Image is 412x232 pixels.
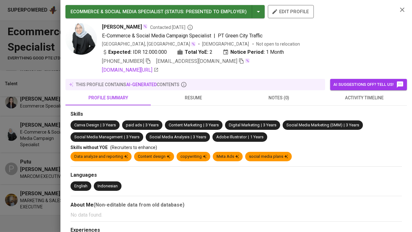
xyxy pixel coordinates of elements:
p: No data found. [71,211,402,219]
span: | [191,134,192,140]
span: Social Media Analysis [150,135,189,139]
div: Indonesian [98,183,118,189]
span: | [203,122,204,128]
button: AI suggestions off? Tell us! [330,79,407,90]
span: activity timeline [325,94,403,102]
span: E-Commerce & Social Media Campaign Specialist [102,33,211,39]
div: English [74,183,87,189]
button: ECOMMERCE & SOCIAL MEDIA SPECIALIST (STATUS: Presented to Employer) [65,5,265,18]
span: Adobe Illustrator [216,135,247,139]
span: resume [155,94,232,102]
span: Skills without YOE [71,145,108,150]
img: magic_wand.svg [245,58,250,63]
img: magic_wand.svg [143,24,148,29]
span: [DEMOGRAPHIC_DATA] [202,41,250,47]
span: AI-generated [126,82,157,87]
span: ECOMMERCE & SOCIAL MEDIA SPECIALIST [71,9,163,14]
img: magic_wand.svg [191,41,196,47]
div: IDR 12.000.000 [102,48,167,56]
span: 3 Years [346,123,359,127]
a: edit profile [268,9,314,14]
a: [DOMAIN_NAME][URL] [102,66,159,74]
span: Social Media Management [74,135,123,139]
span: 1 Years [250,135,263,139]
span: | [143,122,144,128]
p: this profile contains contents [76,81,179,88]
span: [EMAIL_ADDRESS][DOMAIN_NAME] [156,58,237,64]
span: 3 Years [103,123,116,127]
span: profile summary [69,94,147,102]
span: (Recruiters to enhance) [110,145,157,150]
div: Data analyze and reporting [74,154,128,160]
span: PT Green City Traffic [218,33,262,39]
div: 1 Month [223,48,284,56]
span: paid ads [126,123,142,127]
span: | [100,122,101,128]
b: Notice Period: [230,48,265,56]
div: Languages [71,172,402,179]
div: [GEOGRAPHIC_DATA], [GEOGRAPHIC_DATA] [102,41,196,47]
span: Content Marketing [169,123,202,127]
b: Expected: [108,48,132,56]
span: Contacted [DATE] [150,24,193,30]
span: | [261,122,262,128]
span: ( STATUS : Presented to Employer ) [165,9,247,14]
img: 65fae6ee5d14f216bafb1f375fbfc81a.jpg [65,23,97,55]
span: | [214,32,215,40]
span: notes (0) [240,94,318,102]
div: Content design [138,154,170,160]
span: edit profile [273,8,309,16]
div: social media plans [249,154,288,160]
span: 3 Years [145,123,159,127]
b: (Non-editable data from old database) [93,202,184,208]
span: | [344,122,345,128]
span: 3 Years [193,135,206,139]
span: | [248,134,249,140]
span: 3 Years [263,123,276,127]
span: AI suggestions off? Tell us! [333,81,404,88]
span: Social Media Marketing (SMM) [286,123,342,127]
p: Not open to relocation [256,41,300,47]
span: [PERSON_NAME] [102,23,142,31]
b: Total YoE: [185,48,208,56]
span: 3 Years [126,135,139,139]
div: Meta Ads [217,154,239,160]
span: 2 [210,48,212,56]
span: Canva Design [74,123,99,127]
span: Digital Marketing [229,123,260,127]
div: About Me [71,201,402,209]
span: | [124,134,125,140]
div: copywriting [180,154,206,160]
span: [PHONE_NUMBER] [102,58,144,64]
span: 3 Years [206,123,219,127]
svg: By Batam recruiter [187,24,193,30]
button: edit profile [268,5,314,18]
div: Skills [71,111,402,118]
